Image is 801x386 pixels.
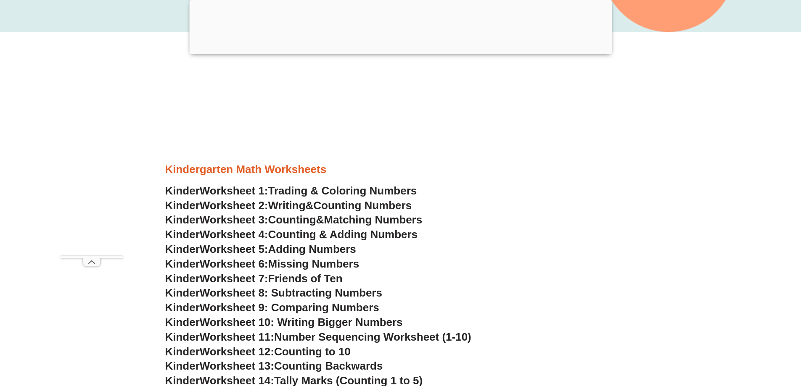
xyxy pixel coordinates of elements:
[60,19,123,256] iframe: Advertisement
[268,243,356,255] span: Adding Numbers
[165,286,382,299] a: KinderWorksheet 8: Subtracting Numbers
[165,213,423,226] a: KinderWorksheet 3:Counting&Matching Numbers
[268,199,306,212] span: Writing
[165,45,636,162] iframe: Advertisement
[200,301,379,314] span: Worksheet 9: Comparing Numbers
[165,286,200,299] span: Kinder
[165,272,343,285] a: KinderWorksheet 7:Friends of Ten
[165,243,356,255] a: KinderWorksheet 5:Adding Numbers
[165,199,412,212] a: KinderWorksheet 2:Writing&Counting Numbers
[165,301,200,314] span: Kinder
[200,360,274,372] span: Worksheet 13:
[165,243,200,255] span: Kinder
[274,345,351,358] span: Counting to 10
[165,257,360,270] a: KinderWorksheet 6:Missing Numbers
[165,316,200,328] span: Kinder
[165,257,200,270] span: Kinder
[200,228,268,241] span: Worksheet 4:
[268,272,343,285] span: Friends of Ten
[165,228,418,241] a: KinderWorksheet 4:Counting & Adding Numbers
[274,331,471,343] span: Number Sequencing Worksheet (1-10)
[165,184,200,197] span: Kinder
[200,272,268,285] span: Worksheet 7:
[165,345,200,358] span: Kinder
[268,228,418,241] span: Counting & Adding Numbers
[165,184,417,197] a: KinderWorksheet 1:Trading & Coloring Numbers
[661,291,801,386] iframe: Chat Widget
[268,184,417,197] span: Trading & Coloring Numbers
[165,331,200,343] span: Kinder
[200,316,403,328] span: Worksheet 10: Writing Bigger Numbers
[200,213,268,226] span: Worksheet 3:
[324,213,422,226] span: Matching Numbers
[165,199,200,212] span: Kinder
[200,257,268,270] span: Worksheet 6:
[165,301,379,314] a: KinderWorksheet 9: Comparing Numbers
[165,213,200,226] span: Kinder
[200,286,382,299] span: Worksheet 8: Subtracting Numbers
[200,184,268,197] span: Worksheet 1:
[165,272,200,285] span: Kinder
[274,360,383,372] span: Counting Backwards
[268,257,360,270] span: Missing Numbers
[268,213,316,226] span: Counting
[165,316,403,328] a: KinderWorksheet 10: Writing Bigger Numbers
[200,331,274,343] span: Worksheet 11:
[200,199,268,212] span: Worksheet 2:
[200,243,268,255] span: Worksheet 5:
[165,360,200,372] span: Kinder
[200,345,274,358] span: Worksheet 12:
[165,163,636,177] h3: Kindergarten Math Worksheets
[165,228,200,241] span: Kinder
[313,199,412,212] span: Counting Numbers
